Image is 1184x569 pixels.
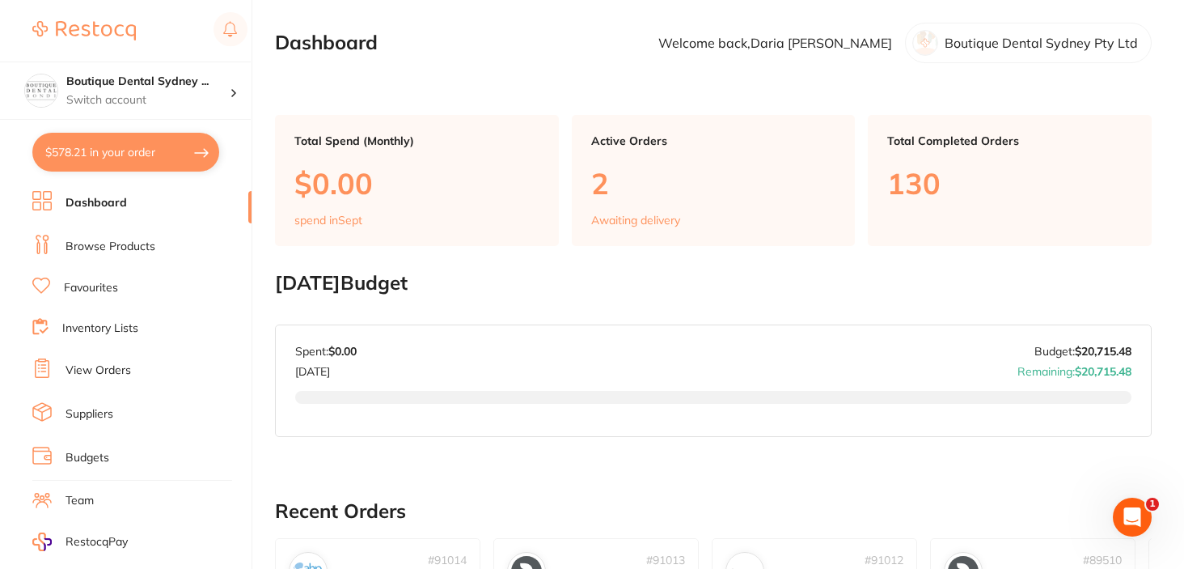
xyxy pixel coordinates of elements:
a: View Orders [66,363,131,379]
span: RestocqPay [66,534,128,550]
p: Switch account [66,92,230,108]
a: Team [66,493,94,509]
p: # 91014 [428,554,467,567]
a: Total Spend (Monthly)$0.00spend inSept [275,115,559,246]
p: 2 [591,167,836,200]
p: Welcome back, Daria [PERSON_NAME] [658,36,892,50]
p: Active Orders [591,134,836,147]
p: Spent: [295,345,357,358]
strong: $20,715.48 [1075,364,1131,379]
a: Inventory Lists [62,321,138,337]
h2: Recent Orders [275,500,1152,523]
p: Awaiting delivery [591,214,680,227]
p: # 89510 [1083,554,1122,567]
a: Dashboard [66,195,127,211]
p: $0.00 [294,167,539,200]
h2: Dashboard [275,32,378,54]
img: RestocqPay [32,533,52,551]
a: Favourites [64,280,118,296]
p: # 91012 [865,554,903,567]
a: Restocq Logo [32,12,136,49]
span: 1 [1146,498,1159,511]
a: Total Completed Orders130 [868,115,1152,246]
button: $578.21 in your order [32,133,219,172]
img: Restocq Logo [32,21,136,40]
p: Remaining: [1017,359,1131,378]
p: # 91013 [646,554,685,567]
h4: Boutique Dental Sydney Pty Ltd [66,74,230,90]
strong: $20,715.48 [1075,344,1131,359]
a: Suppliers [66,406,113,423]
p: Boutique Dental Sydney Pty Ltd [945,36,1138,50]
p: Budget: [1034,345,1131,358]
p: Total Completed Orders [887,134,1132,147]
strong: $0.00 [328,344,357,359]
h2: [DATE] Budget [275,272,1152,295]
p: spend in Sept [294,214,362,227]
a: Active Orders2Awaiting delivery [572,115,856,246]
p: Total Spend (Monthly) [294,134,539,147]
img: Boutique Dental Sydney Pty Ltd [25,74,57,107]
a: Browse Products [66,239,155,255]
iframe: Intercom live chat [1113,498,1152,537]
p: [DATE] [295,359,357,378]
a: Budgets [66,450,109,466]
p: 130 [887,167,1132,200]
a: RestocqPay [32,533,128,551]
